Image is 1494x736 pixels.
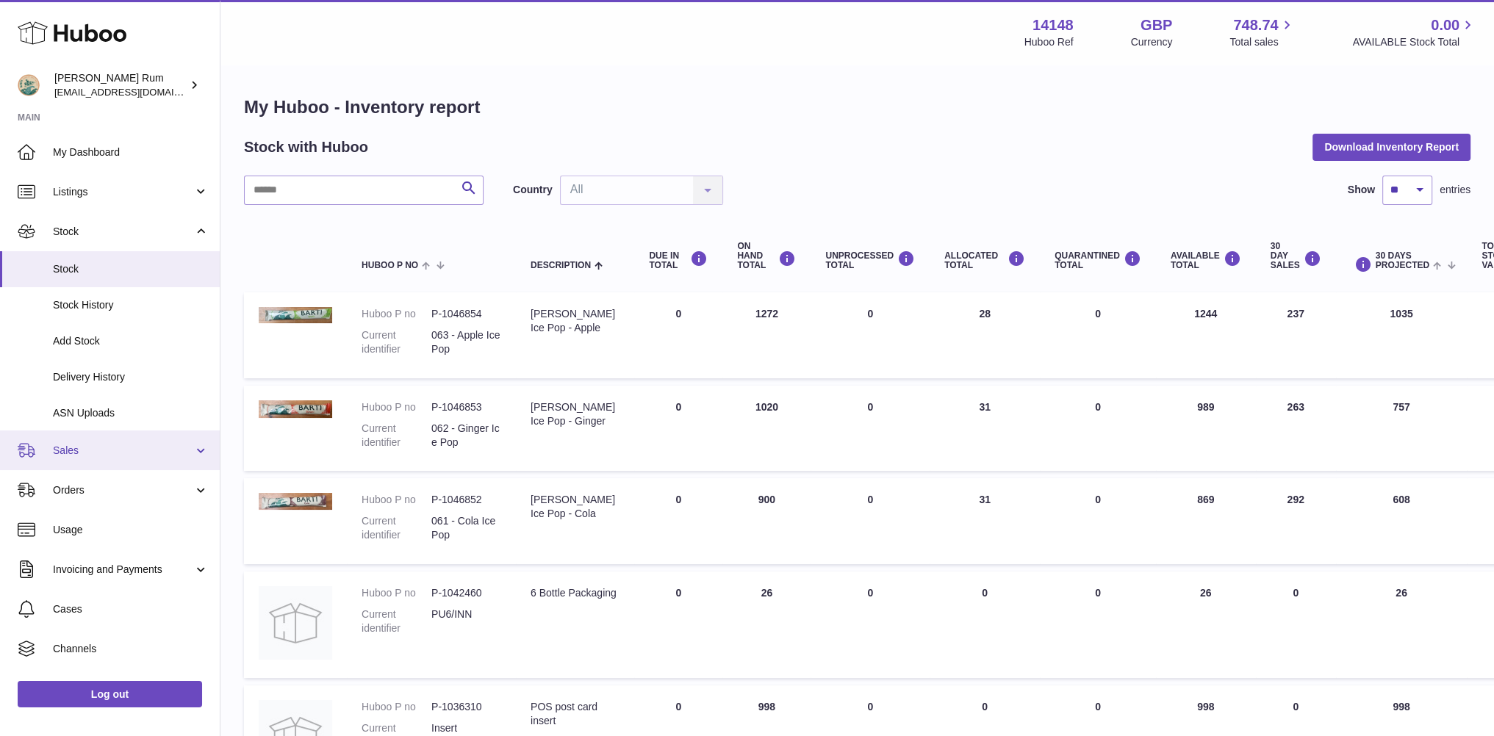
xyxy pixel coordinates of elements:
dt: Current identifier [362,607,431,635]
td: 31 [930,478,1040,564]
img: product image [259,493,332,509]
td: 989 [1156,386,1256,472]
div: Currency [1131,35,1173,49]
img: mail@bartirum.wales [18,74,40,96]
dt: Huboo P no [362,700,431,714]
span: Orders [53,483,193,497]
dt: Huboo P no [362,307,431,321]
span: AVAILABLE Stock Total [1352,35,1476,49]
span: entries [1440,183,1470,197]
span: ASN Uploads [53,406,209,420]
td: 0 [1256,571,1336,678]
td: 608 [1336,478,1468,564]
dt: Current identifier [362,328,431,356]
h2: Stock with Huboo [244,137,368,157]
dd: 062 - Ginger Ice Pop [431,422,501,450]
dt: Current identifier [362,514,431,542]
span: Delivery History [53,370,209,384]
span: Channels [53,642,209,656]
span: 0 [1095,401,1101,413]
div: 6 Bottle Packaging [531,586,619,600]
dt: Current identifier [362,422,431,450]
td: 26 [722,571,811,678]
dd: PU6/INN [431,607,501,635]
span: Total sales [1229,35,1295,49]
span: Listings [53,185,193,199]
div: Huboo Ref [1024,35,1074,49]
td: 31 [930,386,1040,472]
td: 0 [634,292,722,378]
td: 237 [1256,292,1336,378]
div: ALLOCATED Total [944,250,1025,270]
div: UNPROCESSED Total [825,250,915,270]
span: Sales [53,444,193,458]
dd: 063 - Apple Ice Pop [431,328,501,356]
span: Stock History [53,298,209,312]
td: 0 [811,571,930,678]
td: 0 [811,478,930,564]
dt: Huboo P no [362,400,431,414]
td: 28 [930,292,1040,378]
div: 30 DAY SALES [1271,242,1321,271]
dd: P-1036310 [431,700,501,714]
dt: Huboo P no [362,586,431,600]
span: 0 [1095,701,1101,712]
td: 0 [811,386,930,472]
div: DUE IN TOTAL [649,250,708,270]
h1: My Huboo - Inventory report [244,95,1470,119]
div: [PERSON_NAME] Ice Pop - Cola [531,493,619,521]
dd: 061 - Cola Ice Pop [431,514,501,542]
a: 0.00 AVAILABLE Stock Total [1352,15,1476,49]
div: QUARANTINED Total [1055,250,1141,270]
span: 0 [1095,308,1101,320]
div: [PERSON_NAME] Ice Pop - Apple [531,307,619,335]
td: 1020 [722,386,811,472]
td: 1035 [1336,292,1468,378]
td: 0 [811,292,930,378]
strong: GBP [1141,15,1172,35]
span: Add Stock [53,334,209,348]
label: Country [513,183,553,197]
span: Cases [53,602,209,616]
td: 1272 [722,292,811,378]
img: product image [259,307,332,323]
td: 757 [1336,386,1468,472]
div: POS post card insert [531,700,619,728]
td: 292 [1256,478,1336,564]
div: [PERSON_NAME] Ice Pop - Ginger [531,400,619,428]
span: My Dashboard [53,145,209,159]
strong: 14148 [1032,15,1074,35]
a: 748.74 Total sales [1229,15,1295,49]
td: 900 [722,478,811,564]
span: 748.74 [1233,15,1278,35]
span: Stock [53,225,193,239]
dd: P-1046852 [431,493,501,507]
span: Stock [53,262,209,276]
td: 26 [1336,571,1468,678]
span: Huboo P no [362,261,418,270]
div: [PERSON_NAME] Rum [54,71,187,99]
span: 0.00 [1431,15,1459,35]
div: AVAILABLE Total [1171,250,1241,270]
dd: P-1046853 [431,400,501,414]
dt: Huboo P no [362,493,431,507]
span: 0 [1095,494,1101,505]
td: 0 [634,478,722,564]
span: Usage [53,523,209,537]
td: 263 [1256,386,1336,472]
button: Download Inventory Report [1312,134,1470,160]
span: 0 [1095,587,1101,599]
td: 26 [1156,571,1256,678]
span: [EMAIL_ADDRESS][DOMAIN_NAME] [54,86,216,98]
a: Log out [18,681,202,707]
td: 0 [634,386,722,472]
div: ON HAND Total [737,242,796,271]
img: product image [259,586,332,660]
td: 869 [1156,478,1256,564]
span: Invoicing and Payments [53,563,193,577]
dd: P-1046854 [431,307,501,321]
td: 0 [930,571,1040,678]
td: 1244 [1156,292,1256,378]
span: 30 DAYS PROJECTED [1376,251,1429,270]
label: Show [1348,183,1375,197]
